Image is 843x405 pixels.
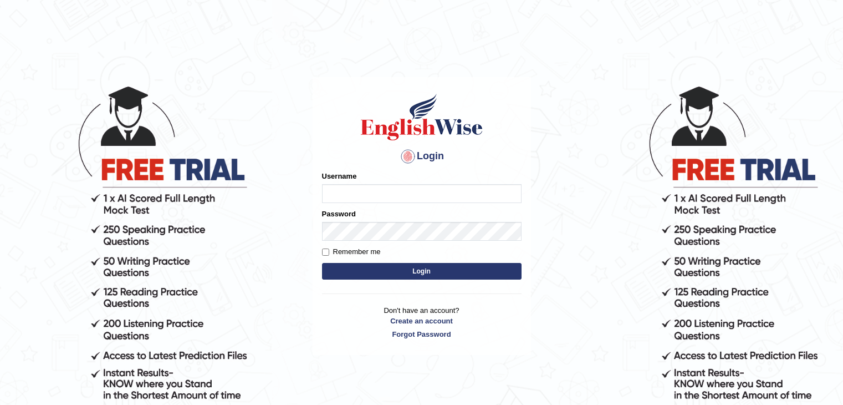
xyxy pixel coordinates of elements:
button: Login [322,263,522,280]
label: Password [322,209,356,219]
p: Don't have an account? [322,305,522,340]
h4: Login [322,148,522,165]
label: Remember me [322,246,381,257]
img: Logo of English Wise sign in for intelligent practice with AI [359,92,485,142]
a: Create an account [322,316,522,326]
input: Remember me [322,249,329,256]
a: Forgot Password [322,329,522,340]
label: Username [322,171,357,181]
